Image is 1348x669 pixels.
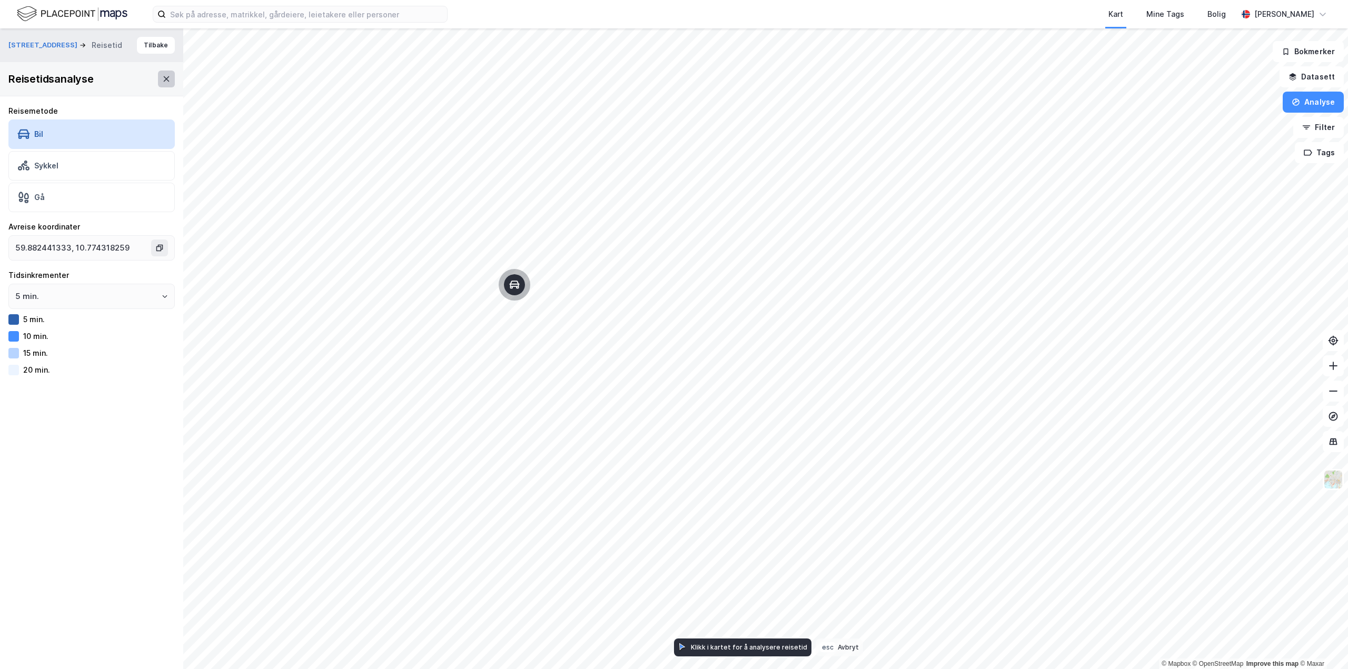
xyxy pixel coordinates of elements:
[1280,66,1344,87] button: Datasett
[1323,470,1343,490] img: Z
[8,269,175,282] div: Tidsinkrementer
[23,348,48,357] div: 15 min.
[1193,660,1244,667] a: OpenStreetMap
[8,221,175,233] div: Avreise koordinater
[504,274,525,295] div: Map marker
[1295,618,1348,669] iframe: Chat Widget
[8,71,94,87] div: Reisetidsanalyse
[8,105,175,117] div: Reisemetode
[161,292,169,301] button: Open
[1162,660,1191,667] a: Mapbox
[1146,8,1184,21] div: Mine Tags
[1246,660,1299,667] a: Improve this map
[1283,92,1344,113] button: Analyse
[838,643,859,651] div: Avbryt
[691,643,807,651] div: Klikk i kartet for å analysere reisetid
[1254,8,1314,21] div: [PERSON_NAME]
[34,129,43,138] div: Bil
[34,161,58,170] div: Sykkel
[1108,8,1123,21] div: Kart
[23,315,45,324] div: 5 min.
[8,40,80,51] button: [STREET_ADDRESS]
[137,37,175,54] button: Tilbake
[9,236,153,260] input: Klikk i kartet for å velge avreisested
[166,6,447,22] input: Søk på adresse, matrikkel, gårdeiere, leietakere eller personer
[23,365,50,374] div: 20 min.
[1293,117,1344,138] button: Filter
[23,332,48,341] div: 10 min.
[92,39,122,52] div: Reisetid
[17,5,127,23] img: logo.f888ab2527a4732fd821a326f86c7f29.svg
[1207,8,1226,21] div: Bolig
[1295,618,1348,669] div: Kontrollprogram for chat
[1273,41,1344,62] button: Bokmerker
[1295,142,1344,163] button: Tags
[9,284,174,308] input: ClearOpen
[820,642,836,652] div: esc
[34,193,45,202] div: Gå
